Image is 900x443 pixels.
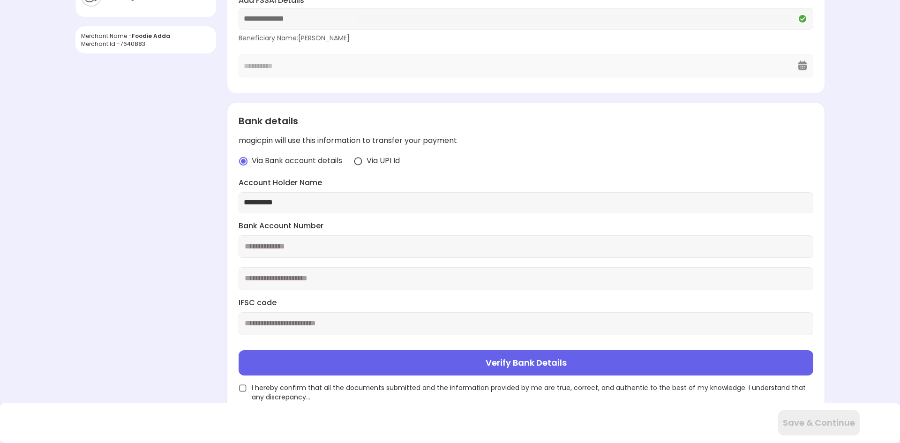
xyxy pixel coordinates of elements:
[797,13,808,24] img: Q2VREkDUCX-Nh97kZdnvclHTixewBtwTiuomQU4ttMKm5pUNxe9W_NURYrLCGq_Mmv0UDstOKswiepyQhkhj-wqMpwXa6YfHU...
[367,156,400,166] span: Via UPI Id
[239,221,813,232] label: Bank Account Number
[239,135,813,146] div: magicpin will use this information to transfer your payment
[81,40,210,48] div: Merchant Id - 7640883
[778,410,860,435] button: Save & Continue
[353,157,363,166] img: radio
[239,298,813,308] label: IFSC code
[81,32,210,40] div: Merchant Name -
[239,384,247,392] img: unchecked
[239,157,248,166] img: radio
[252,156,342,166] span: Via Bank account details
[239,178,813,188] label: Account Holder Name
[239,114,813,128] div: Bank details
[132,32,170,40] span: Foodie Adda
[252,383,813,402] span: I hereby confirm that all the documents submitted and the information provided by me are true, co...
[239,33,813,43] div: Beneficiary Name: [PERSON_NAME]
[239,350,813,375] button: Verify Bank Details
